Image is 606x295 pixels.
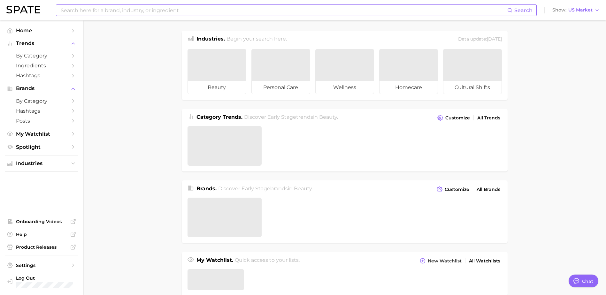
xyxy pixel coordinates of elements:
a: Help [5,230,78,239]
span: My Watchlist [16,131,67,137]
span: Hashtags [16,108,67,114]
a: Posts [5,116,78,126]
a: Onboarding Videos [5,217,78,226]
span: Trends [16,41,67,46]
span: All Watchlists [469,258,500,264]
span: Help [16,231,67,237]
input: Search here for a brand, industry, or ingredient [60,5,507,16]
a: Product Releases [5,242,78,252]
a: Ingredients [5,61,78,71]
h1: Industries. [196,35,225,44]
a: Home [5,26,78,35]
a: Settings [5,261,78,270]
span: Onboarding Videos [16,219,67,224]
span: US Market [568,8,593,12]
span: beauty [188,81,246,94]
button: Trends [5,39,78,48]
span: Discover Early Stage trends in . [244,114,338,120]
span: Settings [16,262,67,268]
a: All Trends [476,114,502,122]
button: Brands [5,84,78,93]
a: All Watchlists [467,257,502,265]
span: Log Out [16,275,105,281]
span: Posts [16,118,67,124]
button: Industries [5,159,78,168]
a: wellness [315,49,374,94]
h1: My Watchlist. [196,256,233,265]
span: Customize [445,187,469,192]
h2: Quick access to your lists. [235,256,300,265]
a: homecare [379,49,438,94]
button: Customize [436,113,471,122]
span: Discover Early Stage brands in . [218,185,313,192]
a: Hashtags [5,106,78,116]
h2: Begin your search here. [226,35,287,44]
button: New Watchlist [418,256,463,265]
span: All Brands [477,187,500,192]
span: Brands . [196,185,217,192]
span: Show [552,8,566,12]
span: Product Releases [16,244,67,250]
a: by Category [5,96,78,106]
span: by Category [16,98,67,104]
span: Category Trends . [196,114,242,120]
span: by Category [16,53,67,59]
span: beauty [294,185,312,192]
a: cultural shifts [443,49,502,94]
a: beauty [188,49,246,94]
span: Customize [445,115,470,121]
div: Data update: [DATE] [458,35,502,44]
span: New Watchlist [428,258,462,264]
span: All Trends [477,115,500,121]
span: Hashtags [16,72,67,79]
img: SPATE [6,6,40,13]
button: ShowUS Market [551,6,601,14]
span: Ingredients [16,63,67,69]
a: My Watchlist [5,129,78,139]
span: wellness [316,81,374,94]
a: Hashtags [5,71,78,80]
span: Spotlight [16,144,67,150]
span: beauty [319,114,337,120]
button: Customize [435,185,471,194]
span: Brands [16,86,67,91]
a: personal care [251,49,310,94]
a: Spotlight [5,142,78,152]
a: All Brands [475,185,502,194]
a: Log out. Currently logged in with e-mail jessica.a.hernandez@voyantbeauty.com. [5,273,78,290]
span: Search [514,7,533,13]
span: Industries [16,161,67,166]
span: homecare [380,81,438,94]
span: Home [16,27,67,34]
a: by Category [5,51,78,61]
span: personal care [252,81,310,94]
span: cultural shifts [443,81,502,94]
